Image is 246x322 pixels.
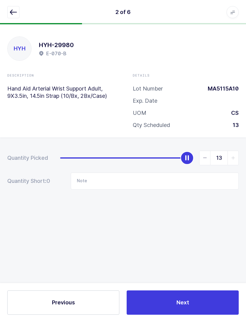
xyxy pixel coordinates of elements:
[7,73,113,78] div: Description
[133,97,157,104] div: Exp. Date
[7,177,59,185] div: Quantity Short:
[46,177,59,185] span: 0
[133,85,163,92] div: Lot Number
[127,290,239,315] button: Next
[52,299,75,306] span: Previous
[7,85,113,100] p: Hand Aid Arterial Wrist Support Adult, 9X3.5in, 14.5in Strap (10/Bx, 2Bx/Case)
[133,109,146,117] div: UOM
[7,154,48,162] div: Quantity Picked
[226,109,239,117] div: CS
[115,9,131,16] div: 2 of 6
[39,40,74,50] h1: HYH-29980
[176,299,189,306] span: Next
[8,37,31,60] div: HYH
[133,73,239,78] div: Details
[7,290,119,315] button: Previous
[133,122,170,129] div: Qty Scheduled
[71,173,239,190] input: Note
[60,151,239,165] div: slider between 0 and 13
[46,50,67,57] h2: E-070-B
[203,85,239,92] div: MA5115A10
[228,122,239,129] div: 13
